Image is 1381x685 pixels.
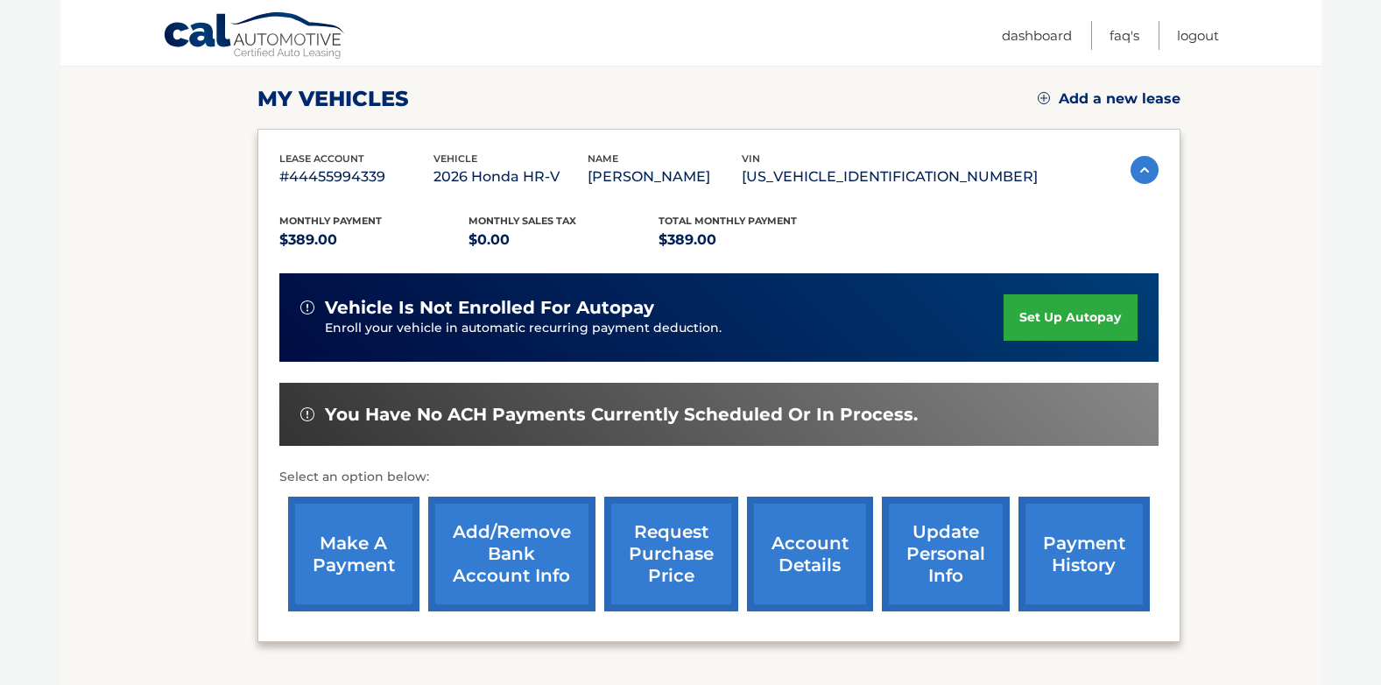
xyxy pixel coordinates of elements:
[588,165,742,189] p: [PERSON_NAME]
[742,152,760,165] span: vin
[257,86,409,112] h2: my vehicles
[1002,21,1072,50] a: Dashboard
[1038,92,1050,104] img: add.svg
[1038,90,1180,108] a: Add a new lease
[279,165,433,189] p: #44455994339
[288,497,419,611] a: make a payment
[659,215,797,227] span: Total Monthly Payment
[433,165,588,189] p: 2026 Honda HR-V
[325,297,654,319] span: vehicle is not enrolled for autopay
[433,152,477,165] span: vehicle
[1018,497,1150,611] a: payment history
[300,300,314,314] img: alert-white.svg
[747,497,873,611] a: account details
[428,497,595,611] a: Add/Remove bank account info
[1131,156,1159,184] img: accordion-active.svg
[1110,21,1139,50] a: FAQ's
[279,467,1159,488] p: Select an option below:
[279,215,382,227] span: Monthly Payment
[325,404,918,426] span: You have no ACH payments currently scheduled or in process.
[604,497,738,611] a: request purchase price
[659,228,849,252] p: $389.00
[742,165,1038,189] p: [US_VEHICLE_IDENTIFICATION_NUMBER]
[279,228,469,252] p: $389.00
[279,152,364,165] span: lease account
[300,407,314,421] img: alert-white.svg
[588,152,618,165] span: name
[163,11,347,62] a: Cal Automotive
[469,228,659,252] p: $0.00
[325,319,1004,338] p: Enroll your vehicle in automatic recurring payment deduction.
[469,215,576,227] span: Monthly sales Tax
[1177,21,1219,50] a: Logout
[882,497,1010,611] a: update personal info
[1004,294,1137,341] a: set up autopay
